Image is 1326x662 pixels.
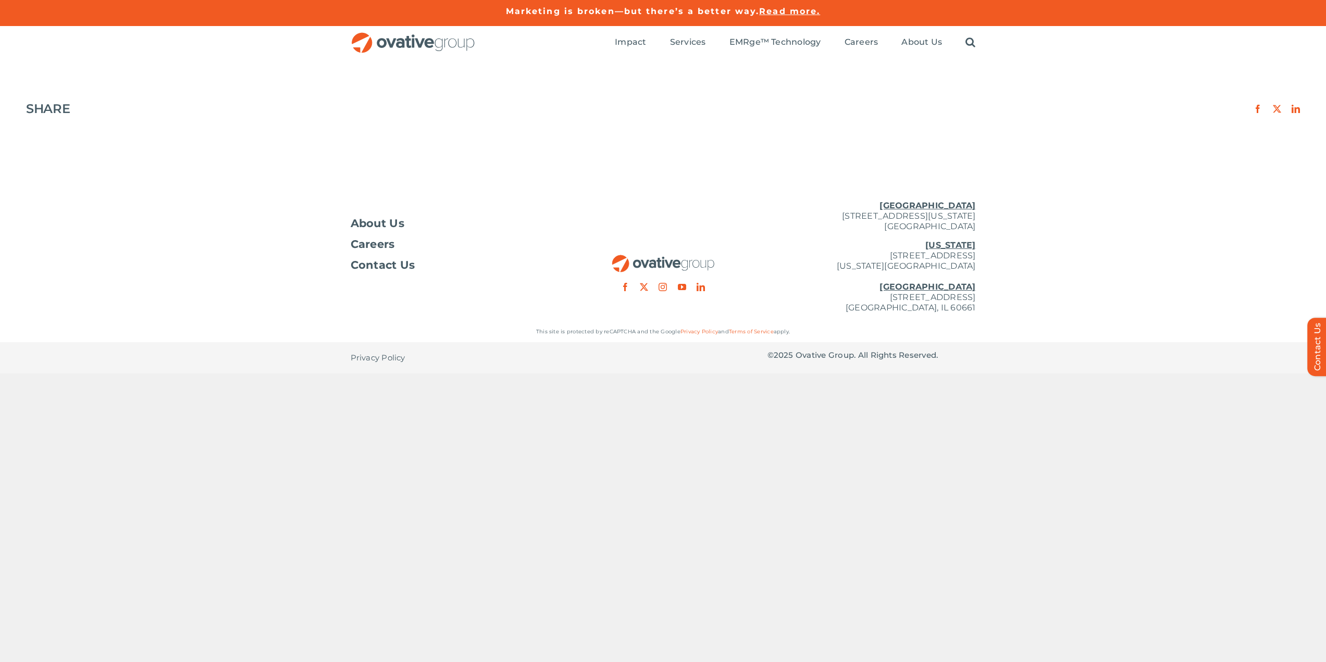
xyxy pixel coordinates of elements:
[1273,105,1281,113] a: X
[621,283,629,291] a: facebook
[759,6,820,16] a: Read more.
[659,283,667,291] a: instagram
[351,327,976,337] p: This site is protected by reCAPTCHA and the Google and apply.
[879,201,975,210] u: [GEOGRAPHIC_DATA]
[351,260,415,270] span: Contact Us
[729,37,821,48] a: EMRge™ Technology
[697,283,705,291] a: linkedin
[351,218,405,229] span: About Us
[678,283,686,291] a: youtube
[351,239,395,249] span: Careers
[670,37,706,47] span: Services
[680,328,718,335] a: Privacy Policy
[351,31,476,41] a: OG_Full_horizontal_RGB
[351,218,559,229] a: About Us
[615,37,646,47] span: Impact
[351,353,405,363] span: Privacy Policy
[845,37,878,47] span: Careers
[1292,105,1300,113] a: LinkedIn
[767,350,976,360] p: © Ovative Group. All Rights Reserved.
[729,328,774,335] a: Terms of Service
[1254,105,1262,113] a: Facebook
[767,201,976,232] p: [STREET_ADDRESS][US_STATE] [GEOGRAPHIC_DATA]
[351,239,559,249] a: Careers
[965,37,975,48] a: Search
[615,37,646,48] a: Impact
[925,240,975,250] u: [US_STATE]
[640,283,648,291] a: twitter
[901,37,942,48] a: About Us
[845,37,878,48] a: Careers
[670,37,706,48] a: Services
[351,342,405,373] a: Privacy Policy
[351,260,559,270] a: Contact Us
[901,37,942,47] span: About Us
[26,102,70,116] h4: SHARE
[774,350,794,360] span: 2025
[767,240,976,313] p: [STREET_ADDRESS] [US_STATE][GEOGRAPHIC_DATA] [STREET_ADDRESS] [GEOGRAPHIC_DATA], IL 60661
[611,254,715,264] a: OG_Full_horizontal_RGB
[351,218,559,270] nav: Footer Menu
[615,26,975,59] nav: Menu
[729,37,821,47] span: EMRge™ Technology
[506,6,760,16] a: Marketing is broken—but there’s a better way.
[879,282,975,292] u: [GEOGRAPHIC_DATA]
[351,342,559,373] nav: Footer - Privacy Policy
